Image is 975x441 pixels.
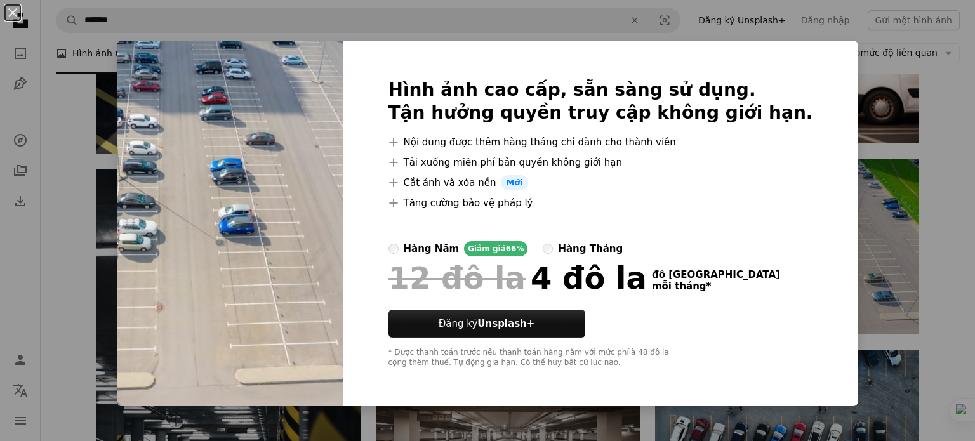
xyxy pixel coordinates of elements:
font: Tải xuống miễn phí bản quyền không giới hạn [404,157,622,168]
font: hàng năm [404,243,460,254]
input: hàng nămGiảm giá66% [388,244,399,254]
img: premium_photo-1661962915138-c10a03d4ae28 [117,41,343,406]
font: hàng tháng [558,243,623,254]
font: Tăng cường bảo vệ pháp lý [404,197,533,209]
font: 12 đô la [388,260,526,296]
font: Nội dung được thêm hàng tháng chỉ dành cho thành viên [404,136,676,148]
font: 4 đô la [531,260,647,296]
font: đô [GEOGRAPHIC_DATA] [652,269,780,280]
font: Cắt ảnh và xóa nền [404,177,496,188]
font: Giảm giá [468,244,506,253]
font: Đăng ký [439,318,478,329]
font: Unsplash+ [477,318,534,329]
font: Mới [506,178,522,187]
font: Tận hưởng quyền truy cập không giới hạn. [388,102,813,123]
font: cộng thêm thuế. Tự động gia hạn. Có thể hủy bất cứ lúc nào. [388,358,621,367]
font: Hình ảnh cao cấp, sẵn sàng sử dụng. [388,79,756,100]
font: là 48 đô la [629,348,669,357]
font: 66% [506,244,524,253]
input: hàng tháng [543,244,553,254]
button: Đăng kýUnsplash+ [388,310,585,338]
font: * Được thanh toán trước nếu thanh toán hàng năm với mức phí [388,348,629,357]
font: mỗi tháng [652,280,706,292]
